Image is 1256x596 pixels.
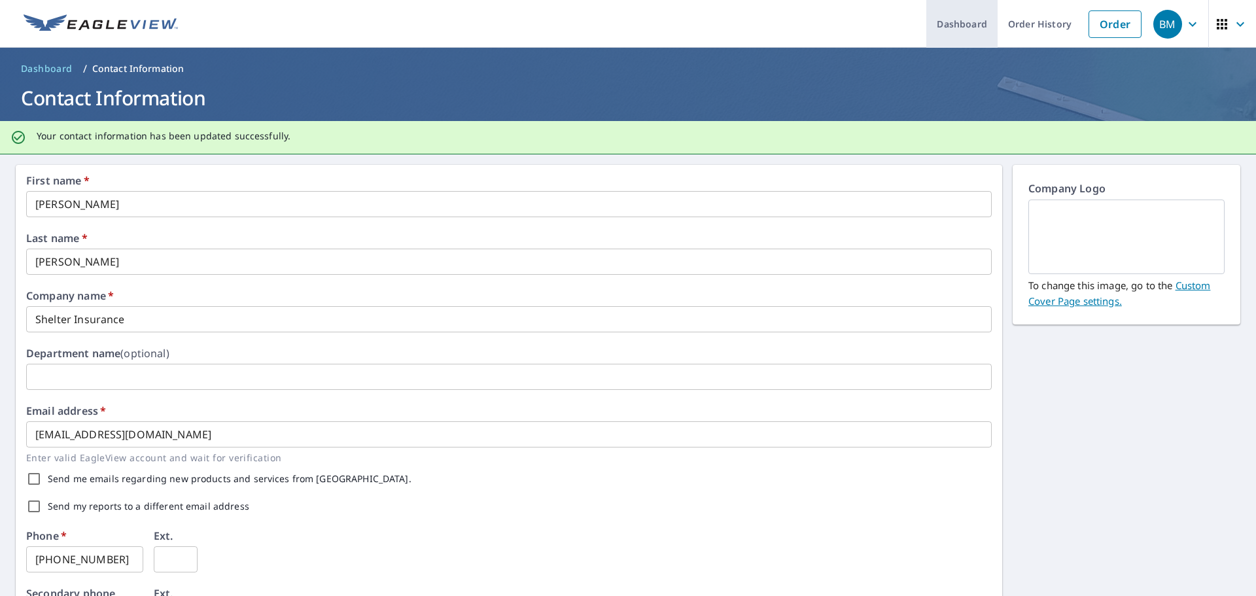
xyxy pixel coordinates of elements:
img: EV Logo [24,14,178,34]
nav: breadcrumb [16,58,1240,79]
label: Email address [26,406,106,416]
label: First name [26,175,90,186]
h1: Contact Information [16,84,1240,111]
div: BM [1153,10,1182,39]
li: / [83,61,87,77]
p: Company Logo [1028,181,1225,200]
label: Department name [26,348,169,359]
label: Send me emails regarding new products and services from [GEOGRAPHIC_DATA]. [48,474,411,483]
span: Dashboard [21,62,73,75]
label: Ext. [154,531,173,541]
label: Last name [26,233,88,243]
p: Your contact information has been updated successfully. [37,130,290,142]
label: Company name [26,290,114,301]
a: Order [1089,10,1142,38]
img: EmptyCustomerLogo.png [1044,202,1209,272]
a: Dashboard [16,58,78,79]
p: Enter valid EagleView account and wait for verification [26,450,983,465]
p: Contact Information [92,62,184,75]
label: Send my reports to a different email address [48,502,249,511]
label: Phone [26,531,67,541]
b: (optional) [120,346,169,360]
p: To change this image, go to the [1028,274,1225,309]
